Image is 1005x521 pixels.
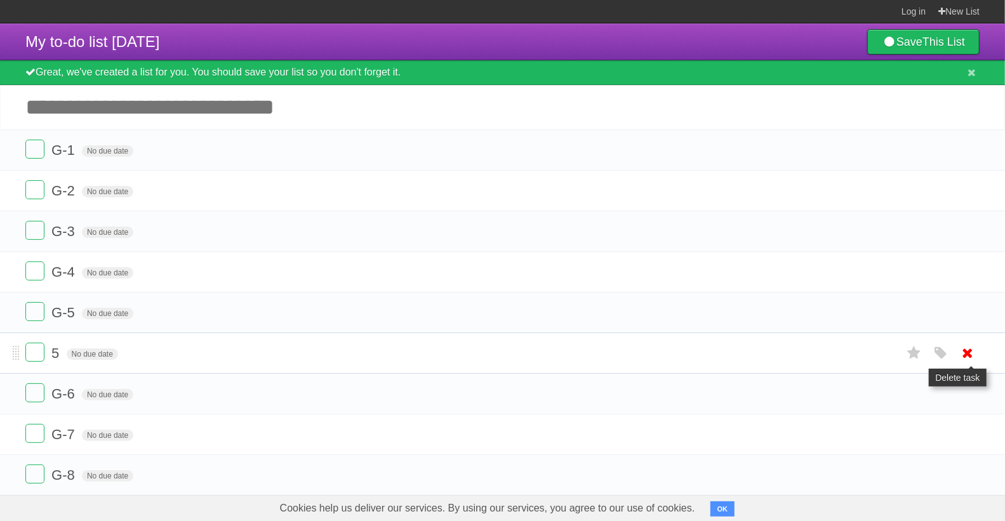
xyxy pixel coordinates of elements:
[25,33,160,50] span: My to-do list [DATE]
[902,343,926,364] label: Star task
[82,430,133,441] span: No due date
[51,142,78,158] span: G-1
[267,496,708,521] span: Cookies help us deliver our services. By using our services, you agree to our use of cookies.
[51,223,78,239] span: G-3
[25,383,44,402] label: Done
[25,343,44,362] label: Done
[710,501,735,517] button: OK
[25,302,44,321] label: Done
[67,348,118,360] span: No due date
[82,470,133,482] span: No due date
[51,345,62,361] span: 5
[51,426,78,442] span: G-7
[51,183,78,199] span: G-2
[51,305,78,320] span: G-5
[25,221,44,240] label: Done
[867,29,980,55] a: SaveThis List
[82,145,133,157] span: No due date
[51,386,78,402] span: G-6
[82,267,133,279] span: No due date
[922,36,965,48] b: This List
[82,186,133,197] span: No due date
[82,308,133,319] span: No due date
[51,467,78,483] span: G-8
[82,227,133,238] span: No due date
[25,140,44,159] label: Done
[25,465,44,484] label: Done
[25,424,44,443] label: Done
[51,264,78,280] span: G-4
[82,389,133,400] span: No due date
[25,180,44,199] label: Done
[25,261,44,280] label: Done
